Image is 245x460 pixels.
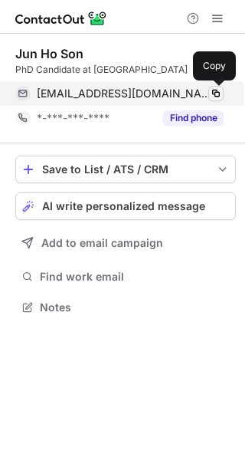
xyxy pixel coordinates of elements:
span: Add to email campaign [41,237,163,249]
div: Jun Ho Son [15,46,83,61]
button: Add to email campaign [15,229,236,257]
button: Notes [15,297,236,318]
div: Save to List / ATS / CRM [42,163,209,176]
button: AI write personalized message [15,192,236,220]
span: Notes [40,301,230,314]
span: [EMAIL_ADDRESS][DOMAIN_NAME] [37,87,212,100]
button: Find work email [15,266,236,287]
div: PhD Candidate at [GEOGRAPHIC_DATA] [15,63,236,77]
button: save-profile-one-click [15,156,236,183]
button: Reveal Button [163,110,224,126]
span: AI write personalized message [42,200,205,212]
span: Find work email [40,270,230,284]
img: ContactOut v5.3.10 [15,9,107,28]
